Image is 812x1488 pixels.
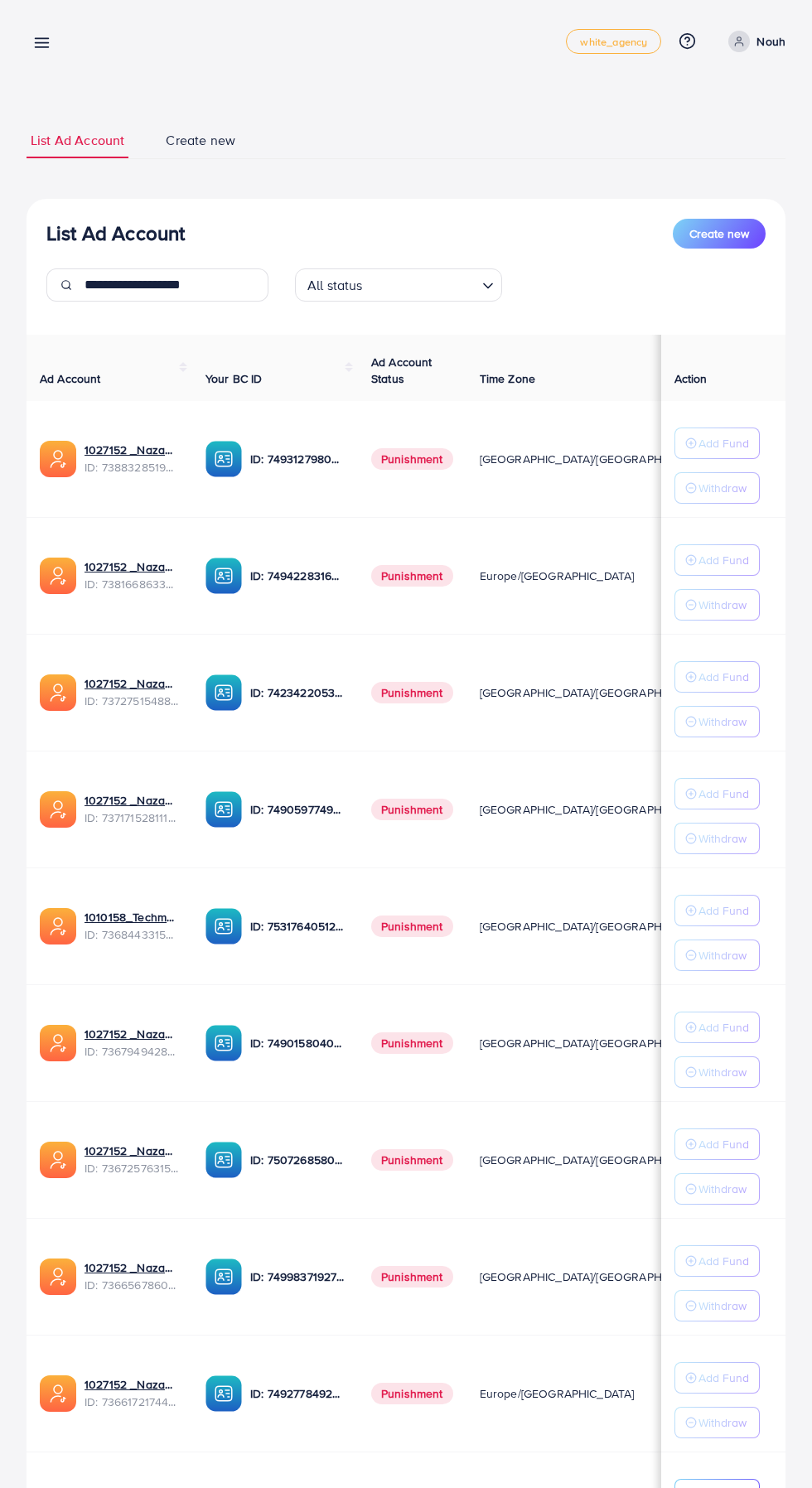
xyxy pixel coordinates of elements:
[250,449,345,469] p: ID: 7493127980932333584
[85,1026,179,1042] a: 1027152 _Nazaagency_003
[85,809,179,826] span: ID: 7371715281112170513
[689,225,749,242] span: Create new
[371,799,453,820] span: Punishment
[85,1259,179,1293] div: <span class='underline'>1027152 _Nazaagency_0051</span></br>7366567860828749825
[205,908,242,944] img: ic-ba-acc.ded83a64.svg
[85,909,179,925] a: 1010158_Techmanistan pk acc_1715599413927
[674,661,760,693] button: Add Fund
[674,895,760,926] button: Add Fund
[698,784,749,804] p: Add Fund
[205,370,263,387] span: Your BC ID
[371,916,453,937] span: Punishment
[371,1266,453,1288] span: Punishment
[674,823,760,854] button: Withdraw
[674,370,708,387] span: Action
[698,1062,747,1082] p: Withdraw
[31,131,124,150] span: List Ad Account
[674,1290,760,1321] button: Withdraw
[85,693,179,709] span: ID: 7372751548805726224
[698,595,747,615] p: Withdraw
[742,1413,800,1476] iframe: Chat
[205,558,242,594] img: ic-ba-acc.ded83a64.svg
[205,441,242,477] img: ic-ba-acc.ded83a64.svg
[698,433,749,453] p: Add Fund
[40,1259,76,1295] img: ic-ads-acc.e4c84228.svg
[674,1128,760,1160] button: Add Fund
[205,674,242,711] img: ic-ba-acc.ded83a64.svg
[480,370,535,387] span: Time Zone
[698,1296,747,1316] p: Withdraw
[85,909,179,943] div: <span class='underline'>1010158_Techmanistan pk acc_1715599413927</span></br>7368443315504726017
[698,1134,749,1154] p: Add Fund
[250,1150,345,1170] p: ID: 7507268580682137618
[250,566,345,586] p: ID: 7494228316518858759
[40,1142,76,1178] img: ic-ads-acc.e4c84228.svg
[674,706,760,737] button: Withdraw
[674,1245,760,1277] button: Add Fund
[480,568,635,584] span: Europe/[GEOGRAPHIC_DATA]
[40,441,76,477] img: ic-ads-acc.e4c84228.svg
[85,442,179,476] div: <span class='underline'>1027152 _Nazaagency_019</span></br>7388328519014645761
[674,940,760,971] button: Withdraw
[480,1268,710,1285] span: [GEOGRAPHIC_DATA]/[GEOGRAPHIC_DATA]
[85,1394,179,1410] span: ID: 7366172174454882305
[371,1149,453,1171] span: Punishment
[698,1179,747,1199] p: Withdraw
[722,31,785,52] a: Nouh
[698,712,747,732] p: Withdraw
[85,792,179,809] a: 1027152 _Nazaagency_04
[250,800,345,819] p: ID: 7490597749134508040
[85,1376,179,1410] div: <span class='underline'>1027152 _Nazaagency_018</span></br>7366172174454882305
[40,791,76,828] img: ic-ads-acc.e4c84228.svg
[566,29,661,54] a: white_agency
[85,576,179,592] span: ID: 7381668633665093648
[371,565,453,587] span: Punishment
[698,478,747,498] p: Withdraw
[756,31,785,51] p: Nouh
[371,682,453,703] span: Punishment
[40,1375,76,1412] img: ic-ads-acc.e4c84228.svg
[85,675,179,692] a: 1027152 _Nazaagency_007
[250,1384,345,1403] p: ID: 7492778492849930241
[85,675,179,709] div: <span class='underline'>1027152 _Nazaagency_007</span></br>7372751548805726224
[674,778,760,809] button: Add Fund
[698,829,747,848] p: Withdraw
[674,1012,760,1043] button: Add Fund
[698,945,747,965] p: Withdraw
[698,667,749,687] p: Add Fund
[85,1160,179,1176] span: ID: 7367257631523782657
[698,901,749,920] p: Add Fund
[698,1251,749,1271] p: Add Fund
[304,273,366,297] span: All status
[480,1385,635,1402] span: Europe/[GEOGRAPHIC_DATA]
[480,918,710,935] span: [GEOGRAPHIC_DATA]/[GEOGRAPHIC_DATA]
[295,268,502,302] div: Search for option
[85,558,179,592] div: <span class='underline'>1027152 _Nazaagency_023</span></br>7381668633665093648
[674,1407,760,1438] button: Withdraw
[674,544,760,576] button: Add Fund
[85,442,179,458] a: 1027152 _Nazaagency_019
[250,916,345,936] p: ID: 7531764051207716871
[46,221,185,245] h3: List Ad Account
[85,926,179,943] span: ID: 7368443315504726017
[85,1259,179,1276] a: 1027152 _Nazaagency_0051
[368,270,476,297] input: Search for option
[371,1383,453,1404] span: Punishment
[480,1035,710,1051] span: [GEOGRAPHIC_DATA]/[GEOGRAPHIC_DATA]
[698,1368,749,1388] p: Add Fund
[698,550,749,570] p: Add Fund
[85,792,179,826] div: <span class='underline'>1027152 _Nazaagency_04</span></br>7371715281112170513
[40,370,101,387] span: Ad Account
[85,1026,179,1060] div: <span class='underline'>1027152 _Nazaagency_003</span></br>7367949428067450896
[250,1033,345,1053] p: ID: 7490158040596217873
[205,1025,242,1061] img: ic-ba-acc.ded83a64.svg
[85,459,179,476] span: ID: 7388328519014645761
[371,448,453,470] span: Punishment
[40,1025,76,1061] img: ic-ads-acc.e4c84228.svg
[371,354,433,387] span: Ad Account Status
[85,558,179,575] a: 1027152 _Nazaagency_023
[480,684,710,701] span: [GEOGRAPHIC_DATA]/[GEOGRAPHIC_DATA]
[673,219,766,249] button: Create new
[480,451,710,467] span: [GEOGRAPHIC_DATA]/[GEOGRAPHIC_DATA]
[580,36,647,47] span: white_agency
